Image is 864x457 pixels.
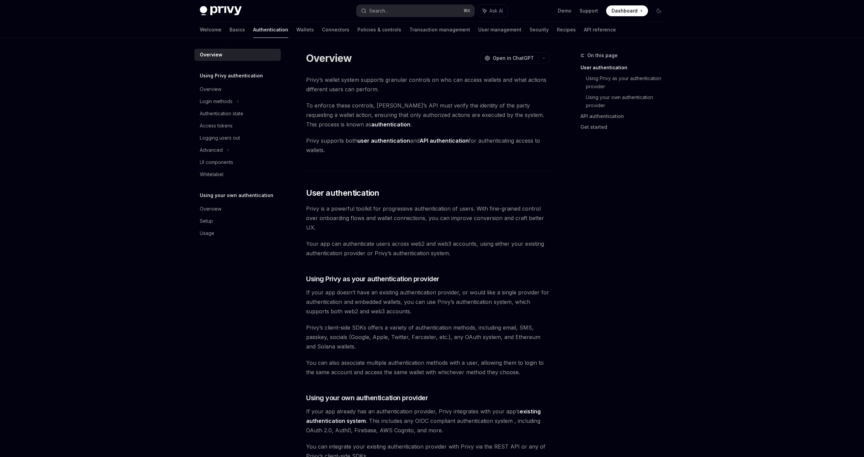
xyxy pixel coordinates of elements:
a: Get started [580,122,670,133]
a: Usage [194,227,281,239]
h5: Using Privy authentication [200,72,263,80]
span: ⌘ K [463,8,470,14]
div: Setup [200,217,213,225]
span: If your app doesn’t have an existing authentication provider, or would like a single provider for... [306,288,549,316]
a: Wallets [296,22,314,38]
span: Dashboard [612,7,638,14]
a: API reference [584,22,616,38]
button: Ask AI [478,5,508,17]
h1: Overview [306,52,352,64]
a: Setup [194,215,281,227]
div: Search... [369,7,388,15]
a: API authentication [580,111,670,122]
a: Security [530,22,549,38]
a: Logging users out [194,132,281,144]
span: Ask AI [489,7,503,14]
div: Login methods [200,97,233,105]
div: Usage [200,229,214,237]
button: Open in ChatGPT [480,52,538,64]
div: Logging users out [200,134,240,142]
div: Access tokens [200,122,233,130]
a: Authentication state [194,107,281,120]
span: On this page [587,51,618,59]
div: Authentication state [200,110,243,118]
div: Overview [200,205,221,213]
a: Overview [194,203,281,215]
div: UI components [200,158,233,166]
a: Using Privy as your authentication provider [586,73,670,92]
span: To enforce these controls, [PERSON_NAME]’s API must verify the identity of the party requesting a... [306,101,549,129]
span: You can also associate multiple authentication methods with a user, allowing them to login to the... [306,358,549,377]
a: Basics [230,22,245,38]
a: Access tokens [194,120,281,132]
a: Dashboard [606,5,648,16]
a: Demo [558,7,571,14]
h5: Using your own authentication [200,191,273,199]
a: Recipes [557,22,576,38]
span: Your app can authenticate users across web2 and web3 accounts, using either your existing authent... [306,239,549,258]
a: Transaction management [409,22,470,38]
span: Privy supports both and for authenticating access to wallets. [306,136,549,155]
strong: API authentication [420,137,469,144]
a: User management [478,22,521,38]
img: dark logo [200,6,242,16]
span: Using Privy as your authentication provider [306,274,439,284]
strong: user authentication [357,137,410,144]
a: Policies & controls [357,22,401,38]
a: Welcome [200,22,221,38]
div: Advanced [200,146,223,154]
button: Toggle dark mode [653,5,664,16]
a: Connectors [322,22,349,38]
div: Overview [200,85,221,93]
a: Using your own authentication provider [586,92,670,111]
span: Privy’s wallet system supports granular controls on who can access wallets and what actions diffe... [306,75,549,94]
span: User authentication [306,188,379,198]
strong: authentication [371,121,410,128]
div: Overview [200,51,222,59]
a: Overview [194,49,281,61]
span: Open in ChatGPT [493,55,534,62]
span: Privy is a powerful toolkit for progressive authentication of users. With fine-grained control ov... [306,204,549,232]
span: If your app already has an authentication provider, Privy integrates with your app’s . This inclu... [306,407,549,435]
a: Whitelabel [194,168,281,181]
button: Search...⌘K [356,5,475,17]
a: User authentication [580,62,670,73]
a: Support [579,7,598,14]
div: Whitelabel [200,170,223,178]
a: UI components [194,156,281,168]
a: Authentication [253,22,288,38]
span: Using your own authentication provider [306,393,428,403]
span: Privy’s client-side SDKs offers a variety of authentication methods, including email, SMS, passke... [306,323,549,351]
a: Overview [194,83,281,95]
